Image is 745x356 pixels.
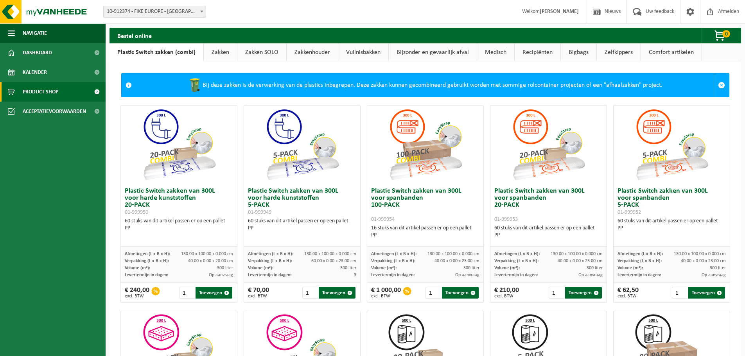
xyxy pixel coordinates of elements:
span: Op aanvraag [209,273,233,277]
span: Levertermijn in dagen: [618,273,661,277]
a: Bijzonder en gevaarlijk afval [389,43,477,61]
span: Op aanvraag [702,273,726,277]
span: 300 liter [340,266,356,270]
img: 01-999954 [386,106,465,184]
input: 1 [672,287,688,299]
a: Comfort artikelen [641,43,702,61]
strong: [PERSON_NAME] [540,9,579,14]
a: Recipiënten [515,43,560,61]
span: Dashboard [23,43,52,63]
span: Verpakking (L x B x H): [248,259,292,263]
a: Zakken SOLO [237,43,286,61]
span: Afmetingen (L x B x H): [618,252,663,256]
span: Verpakking (L x B x H): [125,259,169,263]
span: 01-999954 [371,216,395,222]
div: € 240,00 [125,287,149,299]
input: 1 [425,287,442,299]
span: 130.00 x 100.00 x 0.000 cm [427,252,479,256]
span: Volume (m³): [494,266,520,270]
span: 40.00 x 0.00 x 23.00 cm [681,259,726,263]
input: 1 [179,287,195,299]
span: 300 liter [217,266,233,270]
span: 10-912374 - FIKE EUROPE - HERENTALS [104,6,206,17]
span: Op aanvraag [578,273,603,277]
a: Zakken [204,43,237,61]
div: 60 stuks van dit artikel passen er op een pallet [494,225,603,239]
span: 300 liter [710,266,726,270]
span: Verpakking (L x B x H): [371,259,415,263]
span: excl. BTW [371,294,401,299]
span: 01-999950 [125,209,148,215]
span: Levertermijn in dagen: [371,273,415,277]
button: 0 [701,28,740,43]
button: Toevoegen [442,287,479,299]
span: excl. BTW [248,294,269,299]
img: WB-0240-HPE-GN-50.png [187,77,203,93]
div: € 210,00 [494,287,519,299]
a: Plastic Switch zakken (combi) [110,43,203,61]
h3: Plastic Switch zakken van 300L voor harde kunststoffen 5-PACK [248,188,356,216]
span: Volume (m³): [618,266,643,270]
h3: Plastic Switch zakken van 300L voor spanbanden 20-PACK [494,188,603,223]
img: 01-999952 [633,106,711,184]
span: Op aanvraag [455,273,479,277]
div: PP [494,232,603,239]
div: PP [248,225,356,232]
span: 300 liter [463,266,479,270]
a: Medisch [477,43,514,61]
span: 130.00 x 100.00 x 0.000 cm [181,252,233,256]
h3: Plastic Switch zakken van 300L voor harde kunststoffen 20-PACK [125,188,233,216]
div: Bij deze zakken is de verwerking van de plastics inbegrepen. Deze zakken kunnen gecombineerd gebr... [136,73,714,97]
input: 1 [302,287,318,299]
span: 300 liter [587,266,603,270]
span: excl. BTW [125,294,149,299]
span: Kalender [23,63,47,82]
span: Navigatie [23,23,47,43]
span: 130.00 x 100.00 x 0.000 cm [551,252,603,256]
span: 60.00 x 0.00 x 23.00 cm [311,259,356,263]
span: Verpakking (L x B x H): [618,259,662,263]
span: 01-999953 [494,216,518,222]
div: PP [618,225,726,232]
button: Toevoegen [688,287,725,299]
img: 01-999949 [263,106,341,184]
input: 1 [549,287,565,299]
span: 3 [354,273,356,277]
h3: Plastic Switch zakken van 300L voor spanbanden 100-PACK [371,188,479,223]
img: 01-999950 [140,106,218,184]
span: excl. BTW [618,294,639,299]
a: Bigbags [561,43,596,61]
div: 60 stuks van dit artikel passen er op een pallet [125,218,233,232]
button: Toevoegen [565,287,602,299]
span: Levertermijn in dagen: [125,273,168,277]
div: PP [125,225,233,232]
span: excl. BTW [494,294,519,299]
span: Product Shop [23,82,58,102]
span: Levertermijn in dagen: [248,273,291,277]
span: Volume (m³): [371,266,397,270]
div: € 62,50 [618,287,639,299]
span: Volume (m³): [125,266,150,270]
span: 130.00 x 100.00 x 0.000 cm [304,252,356,256]
span: 40.00 x 0.00 x 23.00 cm [558,259,603,263]
span: 10-912374 - FIKE EUROPE - HERENTALS [103,6,206,18]
span: Afmetingen (L x B x H): [125,252,170,256]
div: PP [371,232,479,239]
span: Verpakking (L x B x H): [494,259,539,263]
a: Sluit melding [714,73,729,97]
span: 40.00 x 0.00 x 23.00 cm [434,259,479,263]
span: 0 [722,30,730,38]
h3: Plastic Switch zakken van 300L voor spanbanden 5-PACK [618,188,726,216]
button: Toevoegen [319,287,355,299]
h2: Bestel online [110,28,160,43]
span: Volume (m³): [248,266,273,270]
a: Zakkenhouder [287,43,338,61]
span: Afmetingen (L x B x H): [248,252,293,256]
div: € 70,00 [248,287,269,299]
span: Afmetingen (L x B x H): [371,252,416,256]
span: Acceptatievoorwaarden [23,102,86,121]
a: Zelfkippers [597,43,641,61]
span: 01-999952 [618,209,641,215]
div: 60 stuks van dit artikel passen er op een pallet [618,218,726,232]
span: Levertermijn in dagen: [494,273,538,277]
